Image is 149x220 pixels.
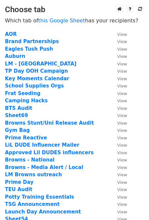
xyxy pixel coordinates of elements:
[110,90,127,96] a: View
[110,209,127,215] a: View
[117,113,127,118] small: View
[117,202,127,207] small: View
[110,142,127,148] a: View
[117,158,127,162] small: View
[5,83,64,89] a: School Supplies Orgs
[5,209,81,215] a: Launch Day Announcement
[5,194,74,200] a: Potty Training Essentials
[5,53,25,59] a: Auburn
[5,98,48,104] a: Camping Hacks
[110,172,127,178] a: View
[110,76,127,82] a: View
[5,76,69,82] a: Key Moments Calendar
[5,150,94,156] a: Approved Lil DUDES influencers
[110,135,127,141] a: View
[5,46,53,52] a: Eagles Tush Push
[5,90,41,96] a: Frat Seeding
[117,143,127,148] small: View
[5,61,76,67] a: LM - [GEOGRAPHIC_DATA]
[117,187,127,192] small: View
[5,164,83,170] a: Browns - Media Alert / Local
[117,69,127,74] small: View
[110,98,127,104] a: View
[117,150,127,155] small: View
[110,127,127,133] a: View
[117,135,127,140] small: View
[117,47,127,52] small: View
[5,179,33,185] a: Prime Day
[5,201,60,207] a: TSG Announcement
[5,17,144,24] p: Which tab of has your recipients?
[117,165,127,170] small: View
[117,76,127,81] small: View
[110,68,127,74] a: View
[110,120,127,126] a: View
[5,172,62,178] a: LM Browns outreach
[110,179,127,185] a: View
[117,84,127,88] small: View
[117,209,127,214] small: View
[5,120,94,126] a: Browns Stunt/Uni Release Audit
[110,201,127,207] a: View
[5,112,28,118] a: Sheet69
[5,105,32,111] a: BTS Audit
[117,39,127,44] small: View
[117,121,127,126] small: View
[110,194,127,200] a: View
[117,180,127,185] small: View
[110,150,127,156] a: View
[117,98,127,103] small: View
[110,83,127,89] a: View
[117,91,127,96] small: View
[117,32,127,37] small: View
[117,172,127,177] small: View
[110,53,127,59] a: View
[110,46,127,52] a: View
[5,5,144,14] h3: Choose tab
[5,38,59,44] a: Brand Partnerships
[110,186,127,192] a: View
[5,142,79,148] a: LiL DUDE Influencer Mailer
[38,17,85,24] a: this Google Sheet
[117,106,127,111] small: View
[5,68,68,74] a: TP Day OOH Campaign
[110,157,127,163] a: View
[110,105,127,111] a: View
[5,157,55,163] a: Browns - National
[110,112,127,118] a: View
[110,164,127,170] a: View
[117,61,127,66] small: View
[117,195,127,200] small: View
[5,186,32,192] a: TEU Audit
[110,61,127,67] a: View
[117,54,127,59] small: View
[110,31,127,37] a: View
[5,31,17,37] a: AOR
[110,38,127,44] a: View
[5,127,30,133] a: Gym Bag
[5,135,47,141] a: Prime Reactive
[117,128,127,133] small: View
